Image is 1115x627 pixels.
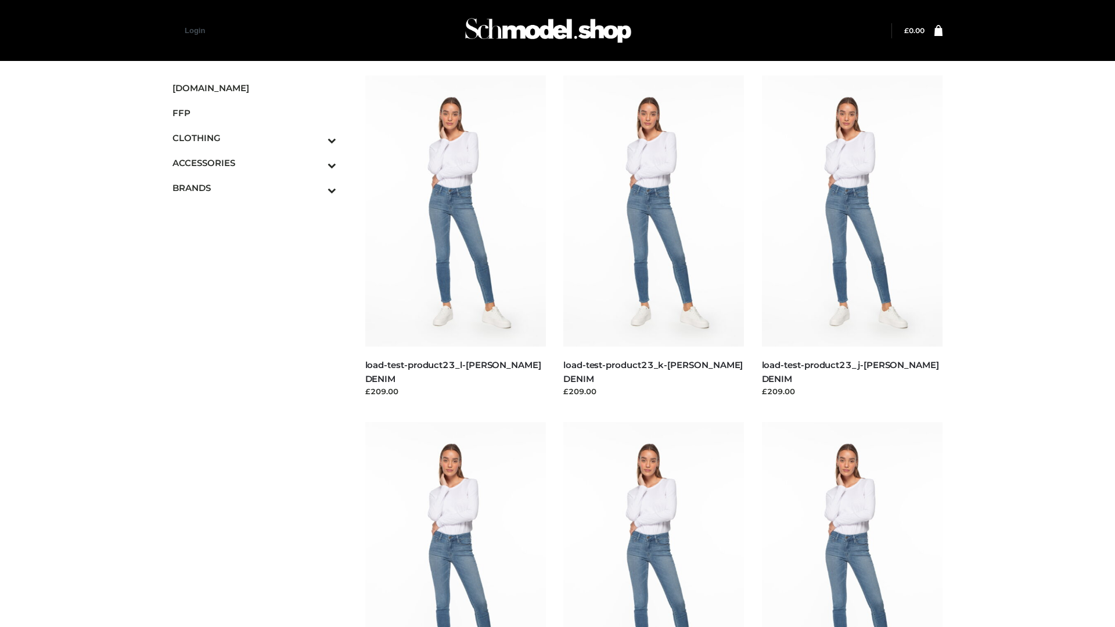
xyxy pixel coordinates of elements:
bdi: 0.00 [904,26,925,35]
a: ACCESSORIESToggle Submenu [172,150,336,175]
img: Schmodel Admin 964 [461,8,635,53]
a: BRANDSToggle Submenu [172,175,336,200]
a: FFP [172,100,336,125]
span: £ [904,26,909,35]
a: £0.00 [904,26,925,35]
span: BRANDS [172,181,336,194]
button: Toggle Submenu [296,175,336,200]
a: load-test-product23_k-[PERSON_NAME] DENIM [563,359,743,384]
span: CLOTHING [172,131,336,145]
a: load-test-product23_l-[PERSON_NAME] DENIM [365,359,541,384]
div: £209.00 [563,385,744,397]
a: load-test-product23_j-[PERSON_NAME] DENIM [762,359,939,384]
button: Toggle Submenu [296,150,336,175]
span: ACCESSORIES [172,156,336,170]
span: [DOMAIN_NAME] [172,81,336,95]
button: Toggle Submenu [296,125,336,150]
a: CLOTHINGToggle Submenu [172,125,336,150]
a: Login [185,26,205,35]
a: [DOMAIN_NAME] [172,75,336,100]
div: £209.00 [762,385,943,397]
div: £209.00 [365,385,546,397]
span: FFP [172,106,336,120]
